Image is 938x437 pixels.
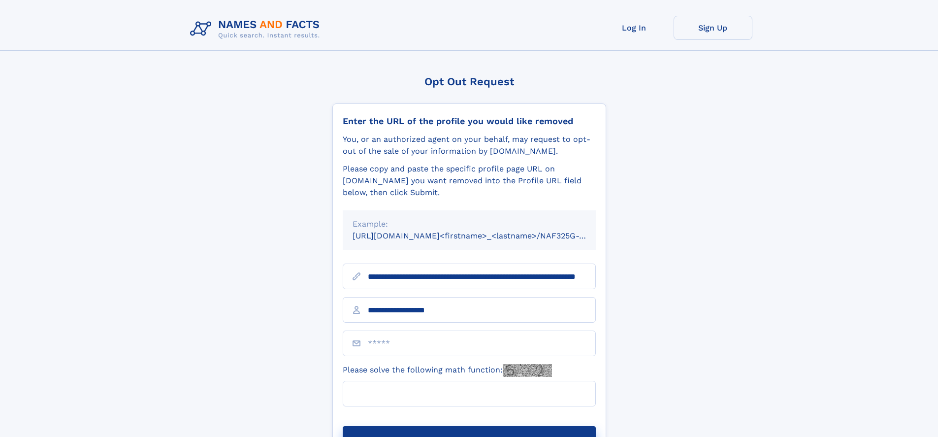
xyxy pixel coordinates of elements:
[674,16,752,40] a: Sign Up
[343,134,596,157] div: You, or an authorized agent on your behalf, may request to opt-out of the sale of your informatio...
[343,163,596,199] div: Please copy and paste the specific profile page URL on [DOMAIN_NAME] you want removed into the Pr...
[186,16,328,42] img: Logo Names and Facts
[343,364,552,377] label: Please solve the following math function:
[343,116,596,127] div: Enter the URL of the profile you would like removed
[353,218,586,230] div: Example:
[595,16,674,40] a: Log In
[353,231,615,240] small: [URL][DOMAIN_NAME]<firstname>_<lastname>/NAF325G-xxxxxxxx
[332,75,606,88] div: Opt Out Request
